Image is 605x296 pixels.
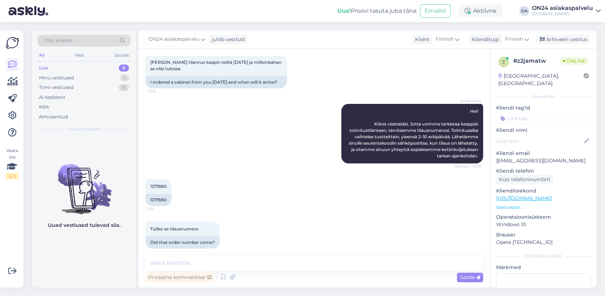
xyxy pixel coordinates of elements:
div: AI Assistent [39,94,65,101]
div: Kõik [39,104,49,111]
div: 0 [119,84,129,91]
b: Uus! [337,7,351,14]
div: Arhiveeri vestlus [536,35,590,44]
a: [URL][DOMAIN_NAME] [496,195,552,201]
div: Socials [113,51,130,60]
span: 1217880 [150,184,167,189]
p: Kliendi email [496,150,591,157]
span: Finnish [436,35,454,43]
div: ON24 asiakaspalvelu [532,5,593,11]
div: Klienditugi [469,36,499,43]
span: Nähtud ✓ 11:09 [454,164,481,169]
div: 1217880 [145,194,172,206]
p: [EMAIL_ADDRESS][DOMAIN_NAME] [496,157,591,164]
div: 1 [120,74,129,82]
p: Vaata edasi ... [496,204,591,211]
p: Uued vestlused tulevad siia. [48,222,121,229]
button: Emailid [420,4,450,18]
input: Lisa tag [496,113,591,124]
input: Lisa nimi [497,137,583,145]
p: Operatsioonisüsteem [496,213,591,221]
span: Saada [460,274,480,280]
div: Privaatne kommentaar [145,273,214,282]
div: Aktiivne [459,5,502,17]
span: z [502,59,505,65]
span: Finnish [505,35,523,43]
span: 11:09 [147,89,174,94]
span: ON24 asiakaspalvelu [149,35,200,43]
img: Askly Logo [6,36,19,50]
div: # z2jamatw [513,57,560,65]
div: OA [519,6,529,16]
div: 0 [119,65,129,72]
span: Uued vestlused [68,126,101,132]
div: [GEOGRAPHIC_DATA], [GEOGRAPHIC_DATA] [498,72,584,87]
div: Arhiveeritud [39,113,68,121]
div: Tiimi vestlused [39,84,74,91]
div: Kliendi info [496,94,591,100]
span: Otsi kliente [44,37,72,44]
p: Windows 10 [496,221,591,228]
div: Minu vestlused [39,74,74,82]
span: 11:13 [147,249,174,254]
p: Kliendi telefon [496,167,591,175]
div: Web [73,51,86,60]
span: AI Assistent [454,98,481,104]
div: juhib vestlust [209,36,245,43]
div: Küsi telefoninumbrit [496,175,553,184]
span: 11:11 [147,206,174,212]
p: Kliendi nimi [496,127,591,134]
div: [DOMAIN_NAME] [532,11,593,17]
div: Vaata siia [6,147,18,179]
div: Uus [39,65,48,72]
p: Kliendi tag'id [496,104,591,112]
div: I ordered a cabinet from you [DATE] and when will it arrive? [145,76,287,88]
img: No chats [32,151,136,215]
span: [PERSON_NAME] tilannut kaapin teiltä [DATE] ja milloinkahan se olisi tulossa [150,60,282,71]
div: 2 / 3 [6,173,18,179]
a: ON24 asiakaspalvelu[DOMAIN_NAME] [532,5,601,17]
span: Online [560,57,589,65]
div: [PERSON_NAME] [496,253,591,259]
p: Opera [TECHNICAL_ID] [496,239,591,246]
span: Tuliko se tilausnumero [150,226,198,231]
div: All [38,51,46,60]
p: Märkmed [496,264,591,271]
div: Proovi tasuta juba täna: [337,7,417,15]
div: Klient [412,36,430,43]
div: Did that order number come? [145,236,220,248]
p: Klienditeekond [496,187,591,195]
p: Brauser [496,231,591,239]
